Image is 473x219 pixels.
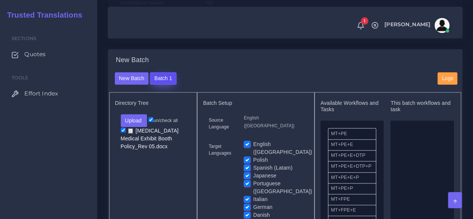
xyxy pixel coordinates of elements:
[253,195,267,203] label: Italian
[24,89,58,98] span: Effort Index
[253,203,272,211] label: German
[121,127,179,150] a: [MEDICAL_DATA] Medical Exhibit Booth Policy_Rev 05.docx
[384,22,430,27] span: [PERSON_NAME]
[148,117,153,122] input: un/check all
[115,72,149,85] button: New Batch
[2,10,82,19] h2: Trusted Translations
[12,36,36,41] span: Sections
[12,75,28,80] span: Tools
[6,46,92,62] a: Quotes
[381,18,452,33] a: [PERSON_NAME]avatar
[442,75,453,81] span: Logs
[116,56,149,64] h4: New Batch
[354,21,367,30] a: 1
[115,100,191,106] h5: Directory Tree
[328,205,376,216] li: MT+FPE+E
[390,100,454,113] h5: This batch workflows and task
[253,140,312,156] label: English ([GEOGRAPHIC_DATA])
[320,100,384,113] h5: Available Workflows and Tasks
[434,18,449,33] img: avatar
[328,194,376,205] li: MT+FPE
[115,75,149,81] a: New Batch
[328,128,376,140] li: MT+PE
[253,156,268,164] label: Polish
[328,161,376,172] li: MT+PE+E+DTP+P
[328,139,376,150] li: MT+PE+E
[253,164,292,172] label: Spanish (Latam)
[253,180,312,195] label: Portuguese ([GEOGRAPHIC_DATA])
[6,86,92,101] a: Effort Index
[328,150,376,161] li: MT+PE+E+DTP
[437,72,457,85] button: Logs
[328,183,376,194] li: MT+PE+P
[253,211,270,219] label: Danish
[209,117,233,130] label: Source Language
[244,114,303,130] p: English ([GEOGRAPHIC_DATA])
[121,114,147,127] button: Upload
[209,143,233,156] label: Target Languages
[203,100,308,106] h5: Batch Setup
[150,75,176,81] a: Batch 1
[150,72,176,85] button: Batch 1
[253,172,276,180] label: Japanese
[361,17,368,25] span: 1
[24,50,46,58] span: Quotes
[148,117,178,124] label: un/check all
[2,9,82,21] a: Trusted Translations
[328,172,376,183] li: MT+PE+E+P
